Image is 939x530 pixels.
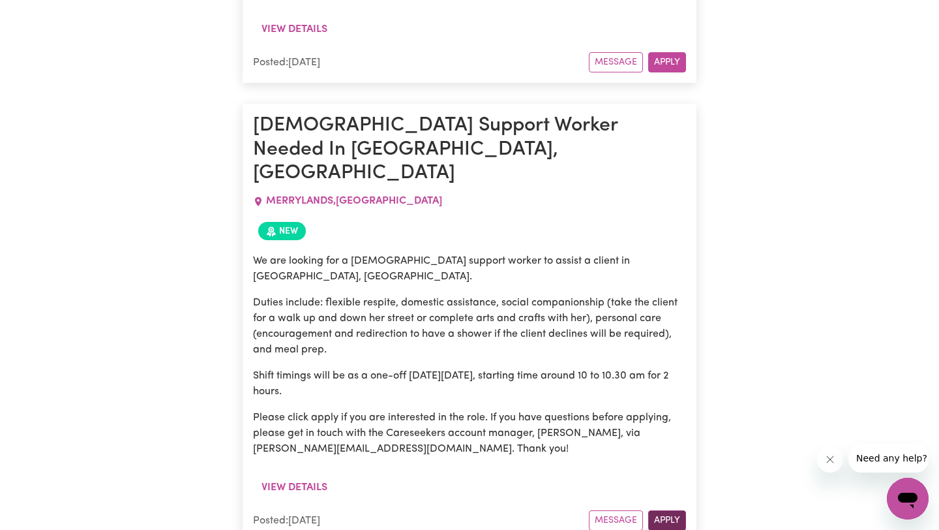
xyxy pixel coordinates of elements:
button: Apply for this job [648,52,686,72]
p: We are looking for a [DEMOGRAPHIC_DATA] support worker to assist a client in [GEOGRAPHIC_DATA], [... [253,253,686,285]
p: Please click apply if you are interested in the role. If you have questions before applying, plea... [253,410,686,457]
button: View details [253,475,336,500]
button: Message [589,52,643,72]
iframe: Close message [817,446,843,473]
h1: [DEMOGRAPHIC_DATA] Support Worker Needed In [GEOGRAPHIC_DATA], [GEOGRAPHIC_DATA] [253,114,686,185]
button: View details [253,17,336,42]
p: Duties include: flexible respite, domestic assistance, social companionship (take the client for ... [253,295,686,358]
div: Posted: [DATE] [253,55,589,70]
div: Posted: [DATE] [253,513,589,529]
iframe: Message from company [848,444,929,473]
iframe: Button to launch messaging window [887,478,929,520]
span: Job posted within the last 30 days [258,222,306,240]
span: MERRYLANDS , [GEOGRAPHIC_DATA] [266,196,442,206]
p: Shift timings will be as a one-off [DATE][DATE], starting time around 10 to 10.30 am for 2 hours. [253,368,686,399]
